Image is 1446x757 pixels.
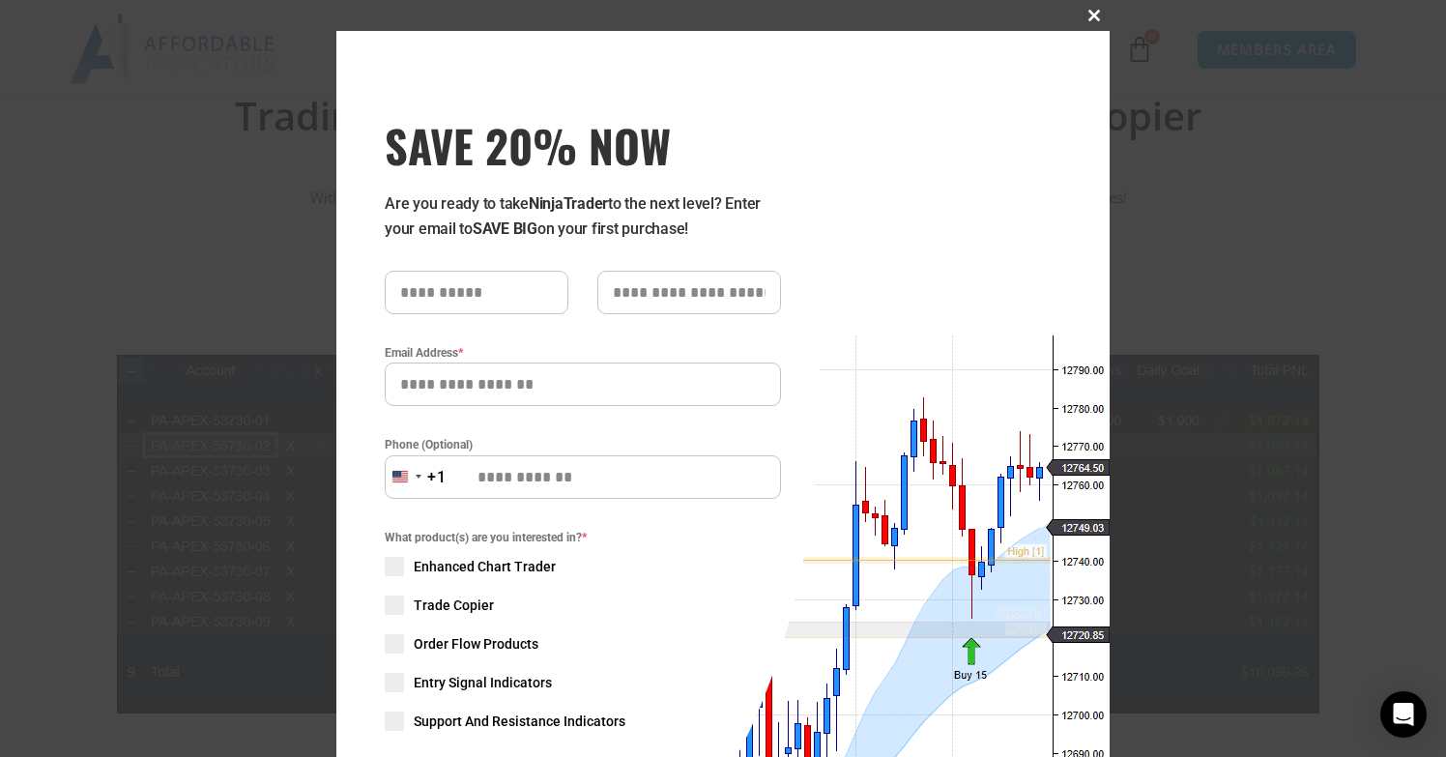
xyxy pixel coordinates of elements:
[414,712,625,731] span: Support And Resistance Indicators
[385,528,781,547] span: What product(s) are you interested in?
[473,219,537,238] strong: SAVE BIG
[414,673,552,692] span: Entry Signal Indicators
[529,194,608,213] strong: NinjaTrader
[414,557,556,576] span: Enhanced Chart Trader
[414,634,538,654] span: Order Flow Products
[385,435,781,454] label: Phone (Optional)
[427,465,447,490] div: +1
[385,634,781,654] label: Order Flow Products
[385,712,781,731] label: Support And Resistance Indicators
[385,118,781,172] span: SAVE 20% NOW
[385,596,781,615] label: Trade Copier
[385,673,781,692] label: Entry Signal Indicators
[385,343,781,363] label: Email Address
[385,191,781,242] p: Are you ready to take to the next level? Enter your email to on your first purchase!
[1380,691,1427,738] div: Open Intercom Messenger
[385,557,781,576] label: Enhanced Chart Trader
[414,596,494,615] span: Trade Copier
[385,455,447,499] button: Selected country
